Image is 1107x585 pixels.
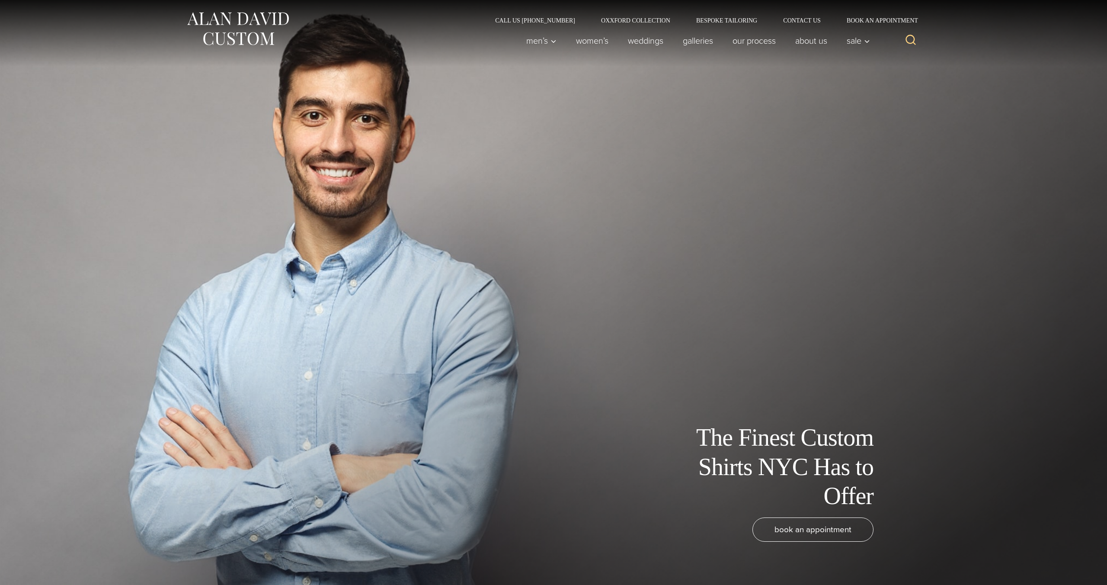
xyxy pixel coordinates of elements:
a: Bespoke Tailoring [683,17,770,23]
a: Contact Us [770,17,834,23]
img: Alan David Custom [186,10,290,48]
h1: The Finest Custom Shirts NYC Has to Offer [679,423,873,511]
a: book an appointment [752,517,873,542]
a: Oxxford Collection [588,17,683,23]
span: Men’s [526,36,557,45]
a: Our Process [723,32,786,49]
a: Call Us [PHONE_NUMBER] [482,17,588,23]
button: View Search Form [900,30,921,51]
nav: Secondary Navigation [482,17,921,23]
a: Women’s [566,32,618,49]
a: About Us [786,32,837,49]
nav: Primary Navigation [517,32,875,49]
span: Sale [847,36,870,45]
a: weddings [618,32,673,49]
a: Galleries [673,32,723,49]
a: Book an Appointment [834,17,921,23]
span: book an appointment [774,523,851,536]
